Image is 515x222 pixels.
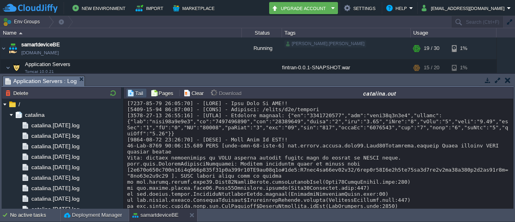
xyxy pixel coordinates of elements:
[6,60,10,76] img: AMDAwAAAACH5BAEAAAAALAAAAAABAAEAAAICRAEAOw==
[424,60,439,76] div: 15 / 20
[5,89,31,97] button: Delete
[247,90,512,97] div: catalina.out
[344,3,378,13] button: Settings
[30,153,81,160] a: catalina.[DATE].log
[422,3,507,13] button: [EMAIL_ADDRESS][DOMAIN_NAME]
[282,60,411,76] div: fintran-0.0.1-SNAPSHOT.war
[1,28,241,37] div: Name
[30,164,81,171] a: catalina.[DATE].log
[211,89,244,97] button: Download
[242,28,282,37] div: Status
[30,143,81,150] a: catalina.[DATE].log
[30,195,81,202] a: catalina.[DATE].log
[424,37,439,59] div: 19 / 30
[25,69,54,74] span: Tomcat 10.0.21
[72,3,128,13] button: New Environment
[452,37,478,59] div: 1%
[7,37,19,59] img: AMDAwAAAACH5BAEAAAAALAAAAAABAAEAAAICRAEAOw==
[30,132,81,139] a: catalina.[DATE].log
[21,49,59,57] a: [DOMAIN_NAME]
[11,60,22,76] img: AMDAwAAAACH5BAEAAAAALAAAAAABAAEAAAICRAEAOw==
[136,3,166,13] button: Import
[242,37,282,59] div: Running
[272,3,329,13] button: Upgrade Account
[30,174,81,181] a: catalina.[DATE].log
[5,76,77,86] span: Application Servers : Log
[30,185,81,192] a: catalina.[DATE].log
[481,190,507,214] iframe: chat widget
[23,111,46,118] a: catalina
[30,122,81,129] a: catalina.[DATE].log
[3,16,43,27] button: Env Groups
[282,28,410,37] div: Tags
[24,61,72,68] span: Application Servers
[30,205,81,213] a: catalina.[DATE].log
[127,89,146,97] button: Tail
[284,40,366,48] div: [PERSON_NAME].[PERSON_NAME]
[183,89,206,97] button: Clear
[17,101,21,108] a: /
[452,60,478,76] div: 1%
[173,3,217,13] button: Marketplace
[150,89,176,97] button: Pages
[386,3,409,13] button: Help
[19,32,23,34] img: AMDAwAAAACH5BAEAAAAALAAAAAABAAEAAAICRAEAOw==
[411,28,496,37] div: Usage
[0,37,7,59] img: AMDAwAAAACH5BAEAAAAALAAAAAABAAEAAAICRAEAOw==
[132,211,179,219] button: samartdeviceBE
[24,61,72,67] a: Application ServersTomcat 10.0.21
[10,209,60,222] div: No active tasks
[64,211,122,219] button: Deployment Manager
[3,3,58,13] img: CloudJiffy
[21,41,60,49] a: samartdeviceBE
